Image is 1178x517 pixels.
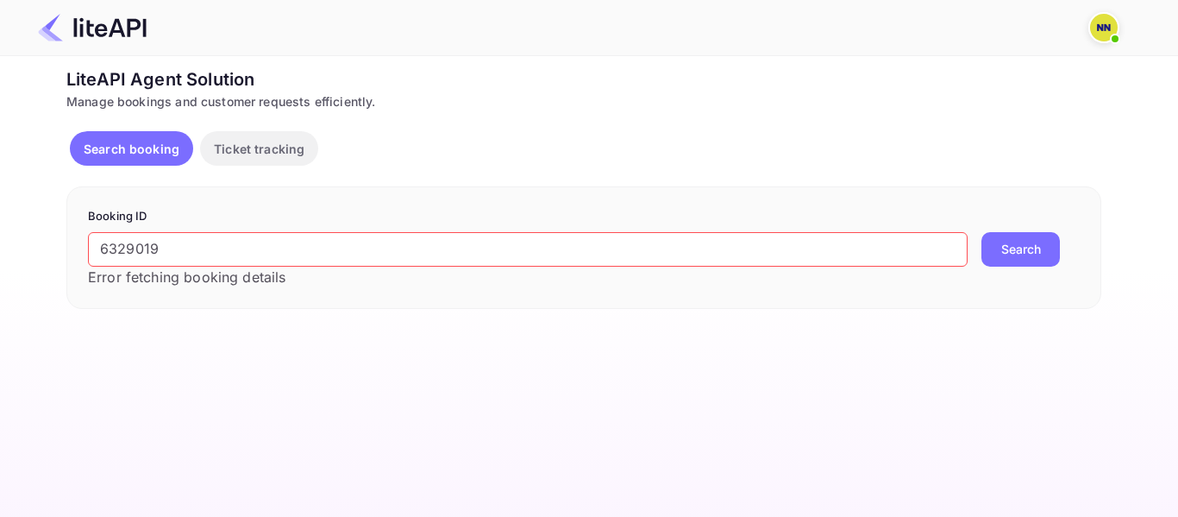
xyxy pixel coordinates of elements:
img: N/A N/A [1090,14,1118,41]
input: Enter Booking ID (e.g., 63782194) [88,232,968,267]
p: Search booking [84,140,179,158]
p: Error fetching booking details [88,267,968,287]
img: LiteAPI Logo [38,14,147,41]
div: LiteAPI Agent Solution [66,66,1101,92]
p: Booking ID [88,208,1080,225]
div: Manage bookings and customer requests efficiently. [66,92,1101,110]
p: Ticket tracking [214,140,304,158]
button: Search [981,232,1060,267]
